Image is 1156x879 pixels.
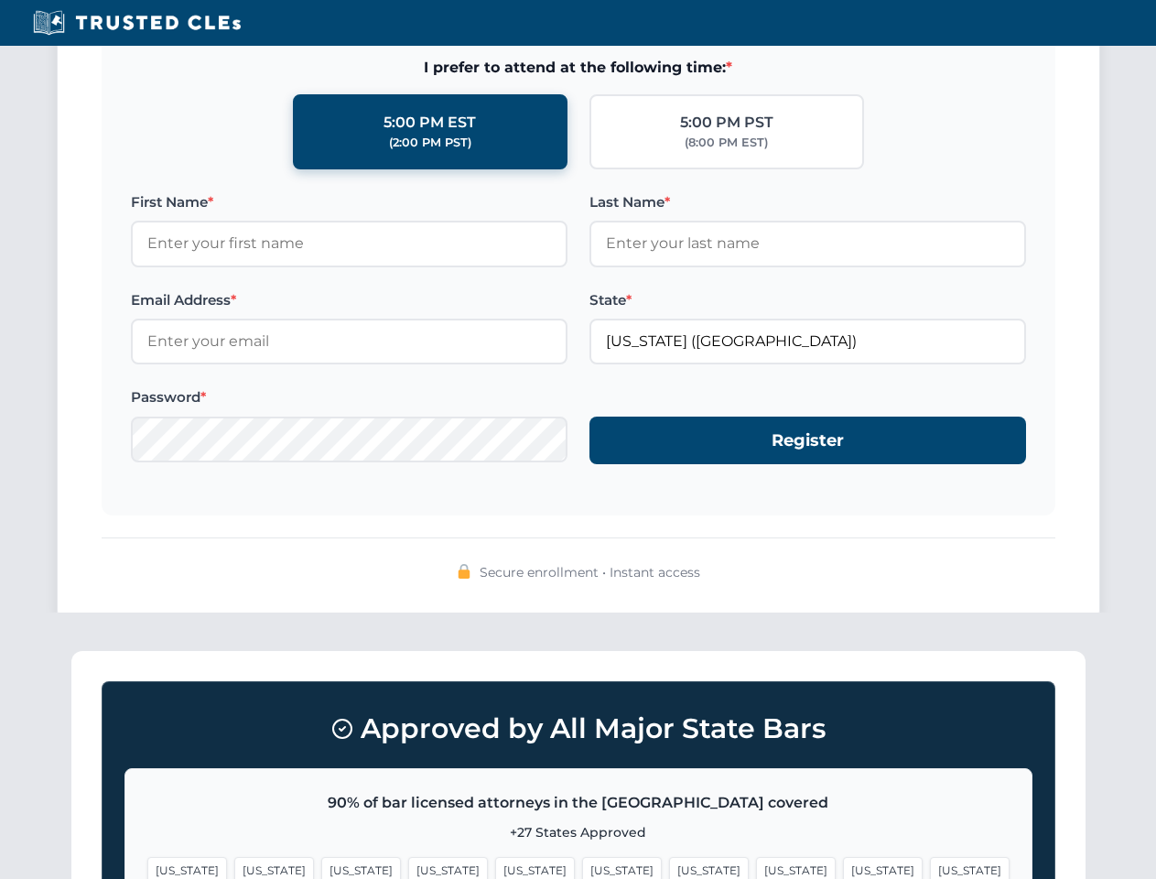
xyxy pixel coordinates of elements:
[680,111,773,135] div: 5:00 PM PST
[389,134,471,152] div: (2:00 PM PST)
[131,221,567,266] input: Enter your first name
[589,221,1026,266] input: Enter your last name
[147,791,1010,815] p: 90% of bar licensed attorneys in the [GEOGRAPHIC_DATA] covered
[589,191,1026,213] label: Last Name
[124,704,1032,754] h3: Approved by All Major State Bars
[384,111,476,135] div: 5:00 PM EST
[589,417,1026,465] button: Register
[131,56,1026,80] span: I prefer to attend at the following time:
[685,134,768,152] div: (8:00 PM EST)
[589,289,1026,311] label: State
[131,191,567,213] label: First Name
[131,319,567,364] input: Enter your email
[457,564,471,579] img: 🔒
[147,822,1010,842] p: +27 States Approved
[27,9,246,37] img: Trusted CLEs
[589,319,1026,364] input: Georgia (GA)
[131,289,567,311] label: Email Address
[480,562,700,582] span: Secure enrollment • Instant access
[131,386,567,408] label: Password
